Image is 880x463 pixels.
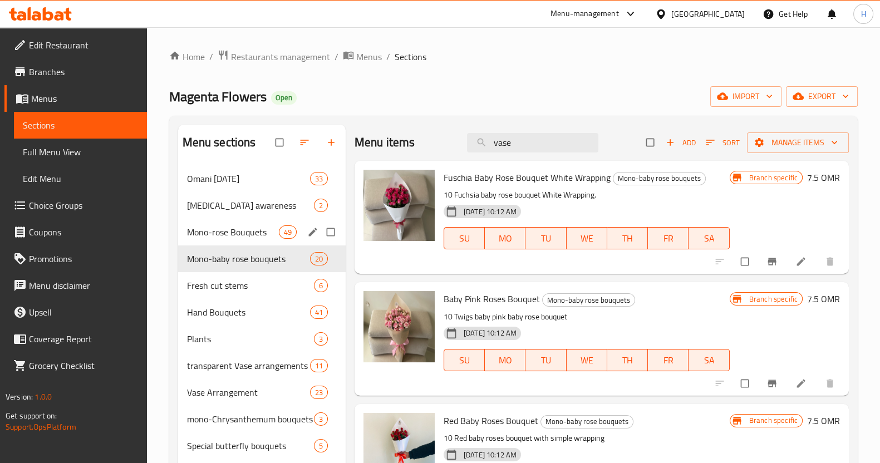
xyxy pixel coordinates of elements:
[795,378,809,389] a: Edit menu item
[310,306,328,319] div: items
[14,112,147,139] a: Sections
[23,172,138,185] span: Edit Menu
[485,349,525,371] button: MO
[756,136,840,150] span: Manage items
[29,225,138,239] span: Coupons
[648,227,689,249] button: FR
[29,252,138,265] span: Promotions
[29,359,138,372] span: Grocery Checklist
[343,50,382,64] a: Menus
[459,328,521,338] span: [DATE] 10:12 AM
[541,415,633,428] span: Mono-baby rose bouquets
[4,245,147,272] a: Promotions
[543,294,635,307] span: Mono-baby rose bouquets
[29,279,138,292] span: Menu disclaimer
[795,256,809,267] a: Edit menu item
[314,280,327,291] span: 6
[444,412,538,429] span: Red Baby Roses Bouquet
[363,170,435,241] img: Fuschia Baby Rose Bouquet White Wrapping
[4,272,147,299] a: Menu disclaimer
[467,133,598,152] input: search
[663,134,699,151] span: Add item
[807,413,840,428] h6: 7.5 OMR
[311,361,327,371] span: 11
[444,290,540,307] span: Baby Pink Roses Bouquet
[689,349,729,371] button: SA
[178,326,346,352] div: Plants3
[169,84,267,109] span: Magenta Flowers
[187,279,314,292] span: Fresh cut stems
[525,227,566,249] button: TU
[183,134,256,151] h2: Menu sections
[786,86,858,107] button: export
[187,412,314,426] span: mono-Chrysanthemum bouquets
[719,90,773,104] span: import
[542,293,635,307] div: Mono-baby rose bouquets
[279,227,296,238] span: 49
[187,386,310,399] div: Vase Arrangement
[29,306,138,319] span: Upsell
[607,227,648,249] button: TH
[29,332,138,346] span: Coverage Report
[178,379,346,406] div: Vase Arrangement23
[734,373,758,394] span: Select to update
[444,310,730,324] p: 10 Twigs baby pink baby rose bouquet
[187,252,310,265] span: Mono-baby rose bouquets
[489,352,521,368] span: MO
[663,134,699,151] button: Add
[444,188,730,202] p: 10 Fuchsia baby rose bouquet White Wrapping.
[356,50,382,63] span: Menus
[530,352,562,368] span: TU
[4,352,147,379] a: Grocery Checklist
[29,199,138,212] span: Choice Groups
[187,359,310,372] span: transparent Vase arrangements
[444,431,730,445] p: 10 Red baby roses bouquet with simple wrapping
[4,85,147,112] a: Menus
[6,408,57,423] span: Get support on:
[4,192,147,219] a: Choice Groups
[14,139,147,165] a: Full Menu View
[178,192,346,219] div: [MEDICAL_DATA] awareness2
[652,352,684,368] span: FR
[292,130,319,155] span: Sort sections
[169,50,205,63] a: Home
[459,206,521,217] span: [DATE] 10:12 AM
[4,299,147,326] a: Upsell
[734,251,758,272] span: Select to update
[178,219,346,245] div: Mono-rose Bouquets49edit
[14,165,147,192] a: Edit Menu
[807,291,840,307] h6: 7.5 OMR
[706,136,740,149] span: Sort
[355,134,415,151] h2: Menu items
[648,349,689,371] button: FR
[178,432,346,459] div: Special butterfly bouquets5
[525,349,566,371] button: TU
[310,252,328,265] div: items
[314,279,328,292] div: items
[314,200,327,211] span: 2
[745,173,802,183] span: Branch specific
[178,165,346,192] div: Omani [DATE]33
[760,249,786,274] button: Branch-specific-item
[745,294,802,304] span: Branch specific
[710,86,781,107] button: import
[314,199,328,212] div: items
[187,439,314,452] span: Special butterfly bouquets
[703,134,743,151] button: Sort
[269,132,292,153] span: Select all sections
[540,415,633,428] div: Mono-baby rose bouquets
[311,307,327,318] span: 41
[279,225,297,239] div: items
[231,50,330,63] span: Restaurants management
[31,92,138,105] span: Menus
[489,230,521,247] span: MO
[187,225,279,239] span: Mono-rose Bouquets
[607,349,648,371] button: TH
[745,415,802,426] span: Branch specific
[693,352,725,368] span: SA
[444,349,485,371] button: SU
[567,227,607,249] button: WE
